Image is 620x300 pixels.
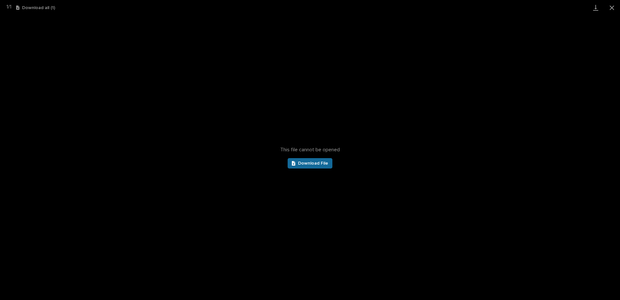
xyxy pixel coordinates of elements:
a: Download File [288,158,332,169]
span: This file cannot be opened [280,147,340,153]
button: Download all (1) [16,6,55,10]
span: 1 [6,4,8,9]
span: 1 [10,4,11,9]
span: Download File [298,161,328,166]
